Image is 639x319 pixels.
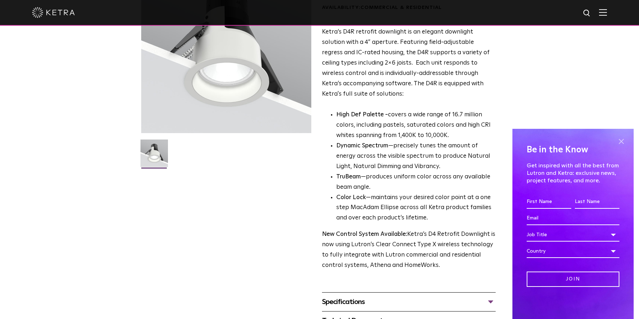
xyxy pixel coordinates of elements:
li: —produces uniform color across any available beam angle. [336,172,496,193]
strong: TruBeam [336,174,361,180]
img: search icon [583,9,592,18]
li: —precisely tunes the amount of energy across the visible spectrum to produce Natural Light, Natur... [336,141,496,172]
li: —maintains your desired color point at a one step MacAdam Ellipse across all Ketra product famili... [336,193,496,224]
img: D4R Retrofit Downlight [140,140,168,172]
img: Hamburger%20Nav.svg [599,9,607,16]
h4: Be in the Know [527,143,619,157]
img: ketra-logo-2019-white [32,7,75,18]
input: First Name [527,195,571,209]
input: Last Name [575,195,619,209]
strong: High Def Palette - [336,112,388,118]
p: covers a wide range of 16.7 million colors, including pastels, saturated colors and high CRI whit... [336,110,496,141]
strong: Dynamic Spectrum [336,143,388,149]
strong: New Control System Available: [322,231,407,237]
strong: Color Lock [336,194,366,201]
p: Ketra’s D4R retrofit downlight is an elegant downlight solution with a 4” aperture. Featuring fie... [322,27,496,99]
p: Ketra’s D4 Retrofit Downlight is now using Lutron’s Clear Connect Type X wireless technology to f... [322,229,496,271]
input: Join [527,272,619,287]
p: Get inspired with all the best from Lutron and Ketra: exclusive news, project features, and more. [527,162,619,184]
input: Email [527,212,619,225]
div: Job Title [527,228,619,242]
div: Country [527,244,619,258]
div: Specifications [322,296,496,308]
